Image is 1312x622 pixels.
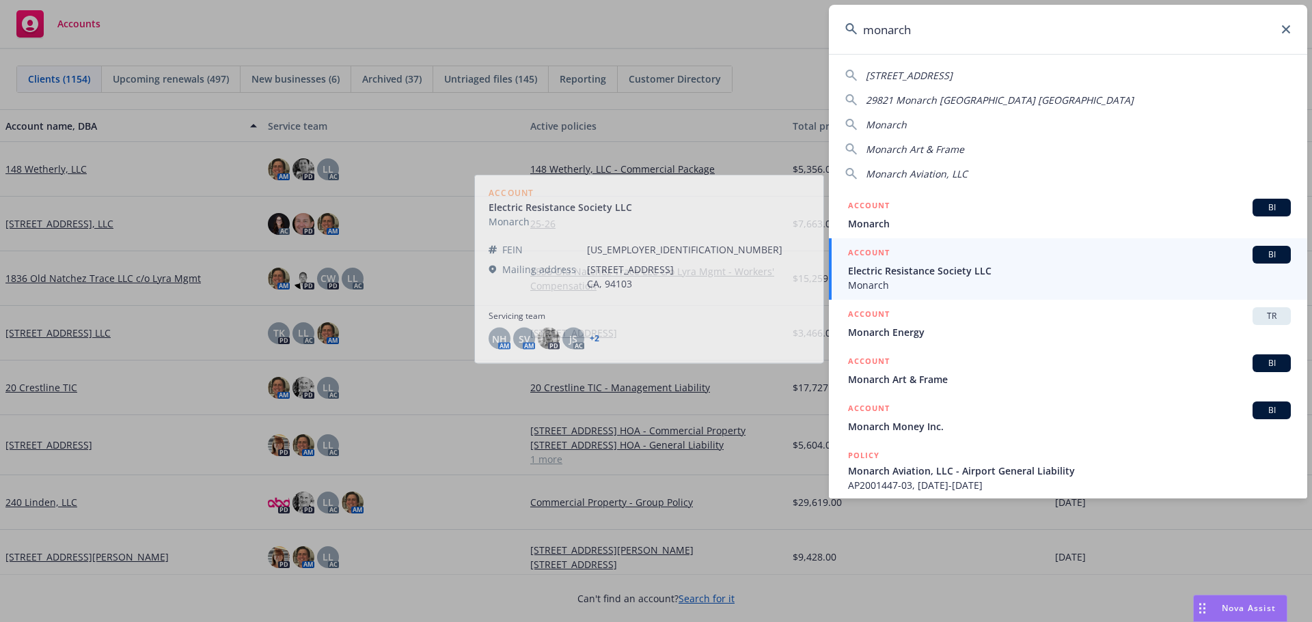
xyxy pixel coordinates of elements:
[1258,404,1285,416] span: BI
[848,246,890,262] h5: ACCOUNT
[829,441,1307,500] a: POLICYMonarch Aviation, LLC - Airport General LiabilityAP2001447-03, [DATE]-[DATE]
[1258,310,1285,322] span: TR
[848,307,890,324] h5: ACCOUNT
[866,94,1134,107] span: 29821 Monarch [GEOGRAPHIC_DATA] [GEOGRAPHIC_DATA]
[848,264,1291,278] span: Electric Resistance Society LLC
[848,325,1291,339] span: Monarch Energy
[848,401,890,418] h5: ACCOUNT
[848,449,879,462] h5: POLICY
[848,478,1291,492] span: AP2001447-03, [DATE]-[DATE]
[848,278,1291,292] span: Monarch
[848,419,1291,434] span: Monarch Money Inc.
[848,354,890,371] h5: ACCOUNT
[848,199,890,215] h5: ACCOUNT
[1258,201,1285,214] span: BI
[829,300,1307,347] a: ACCOUNTTRMonarch Energy
[866,167,968,180] span: Monarch Aviation, LLC
[1258,357,1285,369] span: BI
[1194,595,1211,621] div: Drag to move
[866,143,964,156] span: Monarch Art & Frame
[848,464,1291,478] span: Monarch Aviation, LLC - Airport General Liability
[866,69,953,82] span: [STREET_ADDRESS]
[848,216,1291,231] span: Monarch
[1222,602,1276,614] span: Nova Assist
[829,5,1307,54] input: Search...
[829,347,1307,394] a: ACCOUNTBIMonarch Art & Frame
[829,238,1307,300] a: ACCOUNTBIElectric Resistance Society LLCMonarch
[866,118,907,131] span: Monarch
[1193,595,1287,622] button: Nova Assist
[829,394,1307,441] a: ACCOUNTBIMonarch Money Inc.
[848,372,1291,386] span: Monarch Art & Frame
[1258,249,1285,261] span: BI
[829,191,1307,238] a: ACCOUNTBIMonarch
